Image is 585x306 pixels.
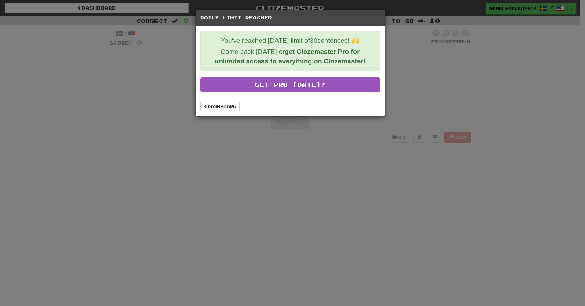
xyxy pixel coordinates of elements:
[200,77,380,92] a: Get Pro [DATE]!
[205,47,375,66] p: Come back [DATE] or
[205,36,375,45] p: You've reached [DATE] limit of 30 sentences! 🙌
[200,102,240,111] a: Dashboard
[200,15,380,21] h5: Daily Limit Reached
[215,48,365,65] strong: get Clozemaster Pro for unlimited access to everything on Clozemaster!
